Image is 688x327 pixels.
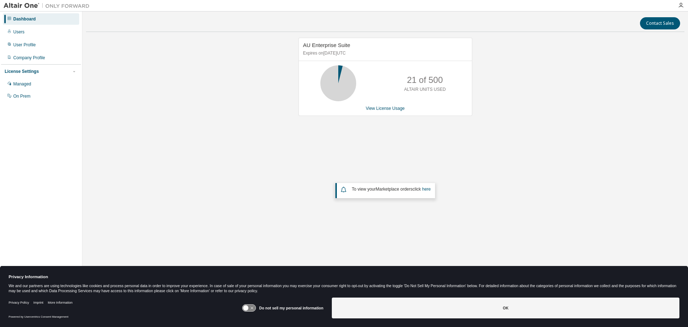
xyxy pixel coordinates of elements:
div: Managed [13,81,31,87]
em: Marketplace orders [376,187,413,192]
div: Dashboard [13,16,36,22]
p: ALTAIR UNITS USED [404,87,446,93]
div: Users [13,29,24,35]
div: License Settings [5,69,39,74]
img: Altair One [4,2,93,9]
div: Company Profile [13,55,45,61]
button: Contact Sales [640,17,680,29]
span: AU Enterprise Suite [303,42,350,48]
span: To view your click [352,187,431,192]
div: User Profile [13,42,36,48]
div: On Prem [13,93,30,99]
p: 21 of 500 [407,74,443,86]
p: Expires on [DATE] UTC [303,50,466,56]
a: View License Usage [366,106,405,111]
a: here [422,187,431,192]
